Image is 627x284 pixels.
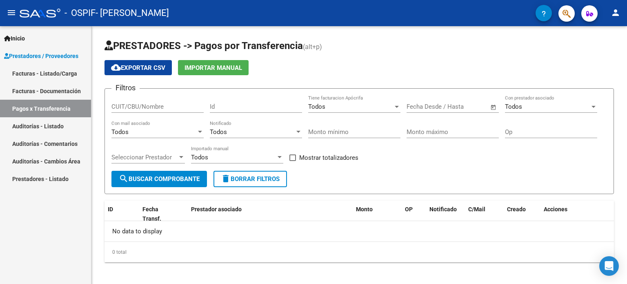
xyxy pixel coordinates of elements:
[356,206,373,212] span: Monto
[111,82,140,94] h3: Filtros
[611,8,620,18] mat-icon: person
[96,4,169,22] span: - [PERSON_NAME]
[142,206,161,222] span: Fecha Transf.
[111,63,121,72] mat-icon: cloud_download
[465,201,504,228] datatable-header-cell: C/Mail
[104,201,139,228] datatable-header-cell: ID
[402,201,426,228] datatable-header-cell: OP
[507,206,526,212] span: Creado
[540,201,614,228] datatable-header-cell: Acciones
[505,103,522,110] span: Todos
[544,206,567,212] span: Acciones
[104,242,614,262] div: 0 total
[111,64,165,72] span: Exportar CSV
[426,201,465,228] datatable-header-cell: Notificado
[407,103,440,110] input: Fecha inicio
[221,174,231,183] mat-icon: delete
[111,171,207,187] button: Buscar Comprobante
[178,60,249,75] button: Importar Manual
[504,201,540,228] datatable-header-cell: Creado
[447,103,487,110] input: Fecha fin
[104,221,614,242] div: No data to display
[308,103,325,110] span: Todos
[104,60,172,75] button: Exportar CSV
[489,103,498,112] button: Open calendar
[119,175,200,183] span: Buscar Comprobante
[405,206,413,212] span: OP
[191,154,208,161] span: Todos
[468,206,485,212] span: C/Mail
[599,256,619,276] div: Open Intercom Messenger
[4,51,78,60] span: Prestadores / Proveedores
[188,201,353,228] datatable-header-cell: Prestador asociado
[4,34,25,43] span: Inicio
[119,174,129,183] mat-icon: search
[221,175,280,183] span: Borrar Filtros
[139,201,176,228] datatable-header-cell: Fecha Transf.
[111,154,178,161] span: Seleccionar Prestador
[64,4,96,22] span: - OSPIF
[7,8,16,18] mat-icon: menu
[185,64,242,72] span: Importar Manual
[429,206,457,212] span: Notificado
[353,201,402,228] datatable-header-cell: Monto
[104,40,303,51] span: PRESTADORES -> Pagos por Transferencia
[299,153,358,163] span: Mostrar totalizadores
[108,206,113,212] span: ID
[303,43,322,51] span: (alt+p)
[191,206,242,212] span: Prestador asociado
[111,128,129,136] span: Todos
[210,128,227,136] span: Todos
[213,171,287,187] button: Borrar Filtros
